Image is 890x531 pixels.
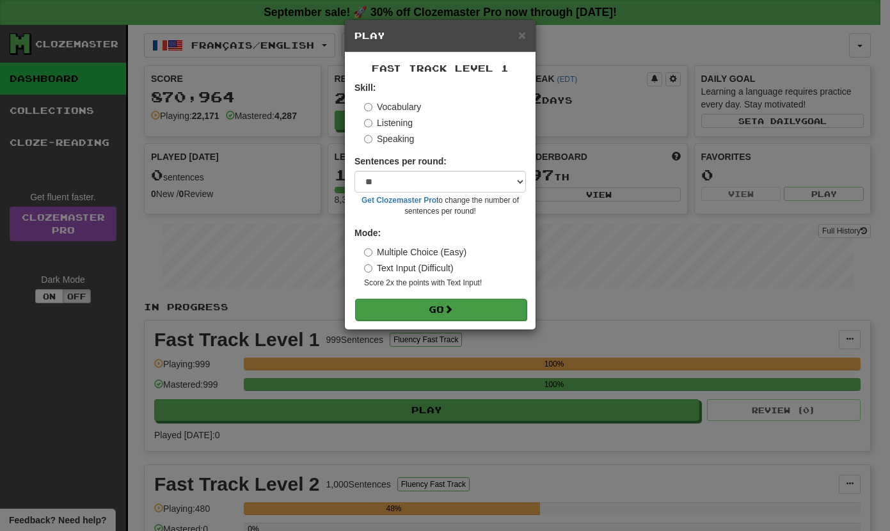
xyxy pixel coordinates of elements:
[362,196,436,205] a: Get Clozemaster Pro
[364,100,421,113] label: Vocabulary
[354,228,381,238] strong: Mode:
[354,83,376,93] strong: Skill:
[364,132,414,145] label: Speaking
[372,63,509,74] span: Fast Track Level 1
[354,29,526,42] h5: Play
[364,119,372,127] input: Listening
[518,28,526,42] button: Close
[364,248,372,257] input: Multiple Choice (Easy)
[354,155,447,168] label: Sentences per round:
[518,28,526,42] span: ×
[364,262,454,274] label: Text Input (Difficult)
[364,103,372,111] input: Vocabulary
[355,299,527,321] button: Go
[364,246,466,258] label: Multiple Choice (Easy)
[364,278,526,289] small: Score 2x the points with Text Input !
[364,264,372,273] input: Text Input (Difficult)
[354,195,526,217] small: to change the number of sentences per round!
[364,116,413,129] label: Listening
[364,135,372,143] input: Speaking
